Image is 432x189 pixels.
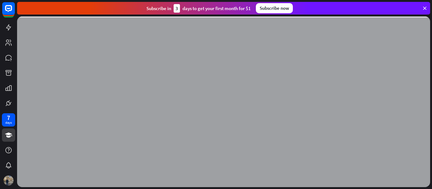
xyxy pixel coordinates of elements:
div: Subscribe in days to get your first month for $1 [146,4,251,13]
div: days [5,121,12,125]
div: Subscribe now [256,3,293,13]
div: 3 [174,4,180,13]
a: 7 days [2,113,15,127]
div: 7 [7,115,10,121]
